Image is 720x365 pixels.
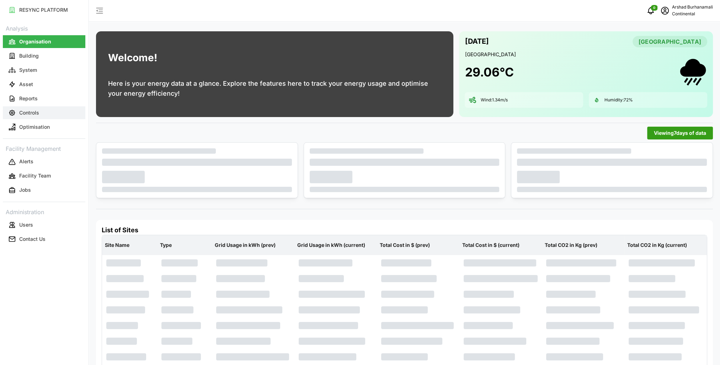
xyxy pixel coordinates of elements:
[3,49,85,63] a: Building
[19,109,39,116] p: Controls
[3,184,85,197] button: Jobs
[3,35,85,49] a: Organisation
[465,51,707,58] p: [GEOGRAPHIC_DATA]
[108,79,441,99] p: Here is your energy data at a glance. Explore the features here to track your energy usage and op...
[3,92,85,105] button: Reports
[3,91,85,106] a: Reports
[159,236,211,254] p: Type
[19,81,33,88] p: Asset
[639,36,701,47] span: [GEOGRAPHIC_DATA]
[3,63,85,77] a: System
[19,158,33,165] p: Alerts
[3,206,85,217] p: Administration
[19,221,33,228] p: Users
[647,127,713,139] button: Viewing7days of data
[3,120,85,134] a: Optimisation
[19,236,46,243] p: Contact Us
[644,4,658,18] button: notifications
[19,6,68,14] p: RESYNC PLATFORM
[213,236,293,254] p: Grid Usage in kWh (prev)
[3,49,85,62] button: Building
[103,236,156,254] p: Site Name
[3,4,85,16] button: RESYNC PLATFORM
[3,155,85,168] button: Alerts
[19,67,37,74] p: System
[3,77,85,91] a: Asset
[3,78,85,91] button: Asset
[19,172,51,179] p: Facility Team
[3,218,85,232] a: Users
[3,106,85,120] a: Controls
[108,50,157,65] h1: Welcome!
[3,155,85,169] a: Alerts
[19,95,38,102] p: Reports
[3,233,85,245] button: Contact Us
[378,236,458,254] p: Total Cost in $ (prev)
[3,23,85,33] p: Analysis
[19,38,51,45] p: Organisation
[672,11,713,17] p: Continental
[3,170,85,182] button: Facility Team
[480,97,507,103] p: Wind: 1.34 m/s
[3,35,85,48] button: Organisation
[19,52,39,59] p: Building
[461,236,540,254] p: Total Cost in $ (current)
[465,64,513,80] h1: 29.06 °C
[465,36,489,47] p: [DATE]
[543,236,623,254] p: Total CO2 in Kg (prev)
[626,236,705,254] p: Total CO2 in Kg (current)
[3,232,85,246] a: Contact Us
[3,218,85,231] button: Users
[604,97,633,103] p: Humidity: 72 %
[19,186,31,194] p: Jobs
[653,5,655,10] span: 0
[3,169,85,183] a: Facility Team
[3,106,85,119] button: Controls
[3,143,85,153] p: Facility Management
[654,127,706,139] span: Viewing 7 days of data
[3,64,85,76] button: System
[19,123,50,131] p: Optimisation
[102,226,707,235] h4: List of Sites
[3,3,85,17] a: RESYNC PLATFORM
[3,183,85,197] a: Jobs
[658,4,672,18] button: schedule
[3,121,85,133] button: Optimisation
[296,236,375,254] p: Grid Usage in kWh (current)
[672,4,713,11] p: Arshad Burhanamali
